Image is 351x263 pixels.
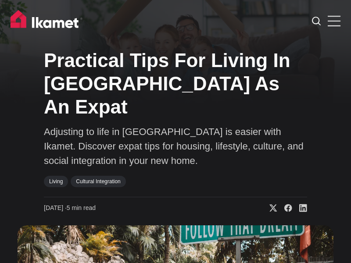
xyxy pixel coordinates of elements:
[262,204,277,213] a: Share on X
[44,204,67,211] span: [DATE] ∙
[44,124,307,168] p: Adjusting to life in [GEOGRAPHIC_DATA] is easier with Ikamet. Discover expat tips for housing, li...
[11,10,82,32] img: Ikamet home
[44,176,68,187] a: Living
[44,49,307,118] h1: Practical Tips For Living In [GEOGRAPHIC_DATA] As An Expat
[71,176,125,187] a: Cultural Integration
[277,204,292,213] a: Share on Facebook
[44,204,96,213] time: 5 min read
[292,204,307,213] a: Share on Linkedin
